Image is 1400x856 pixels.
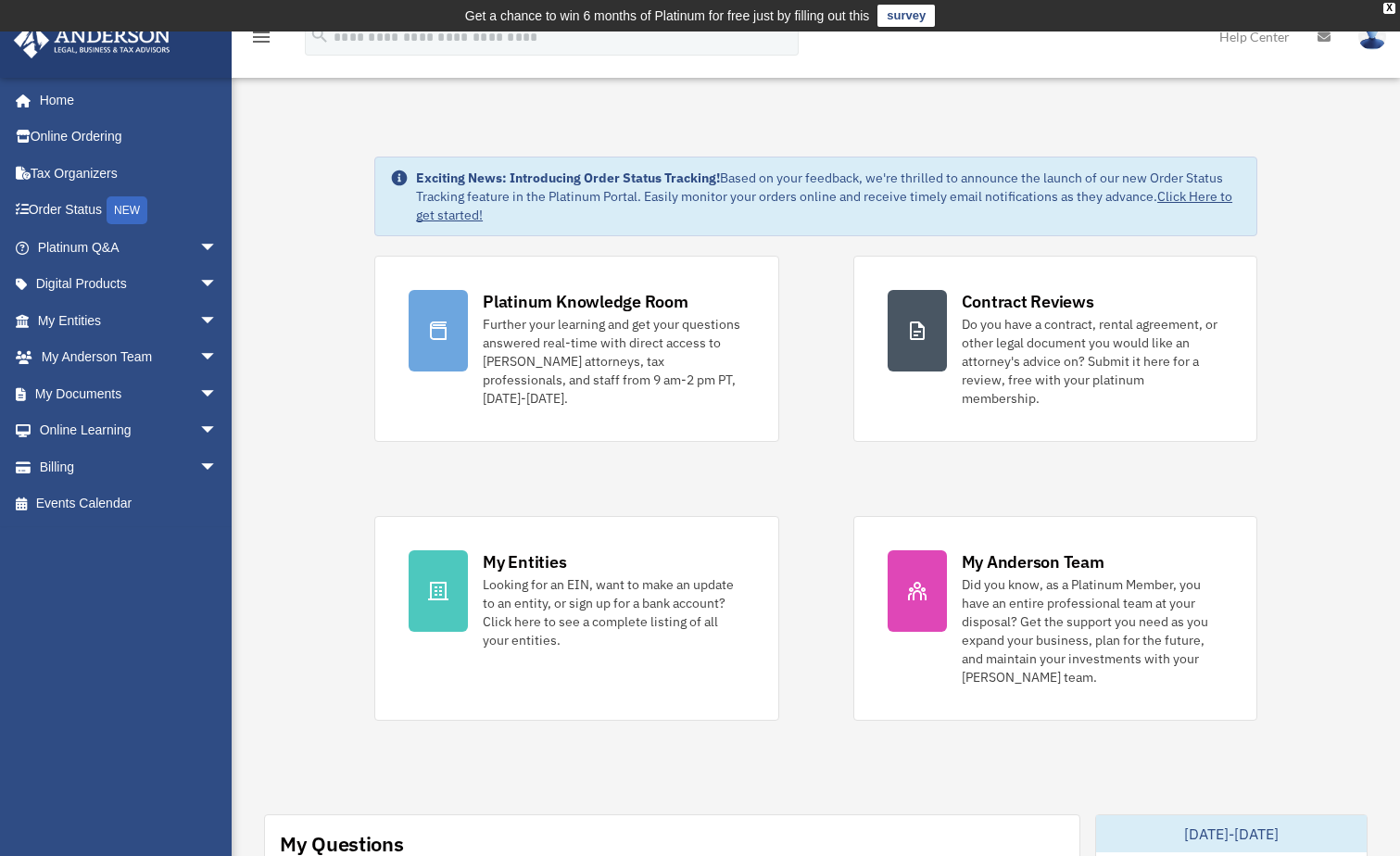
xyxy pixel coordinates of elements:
[13,229,246,266] a: Platinum Q&Aarrow_drop_down
[199,302,236,340] span: arrow_drop_down
[416,188,1232,223] a: Click Here to get started!
[199,339,236,377] span: arrow_drop_down
[374,256,778,442] a: Platinum Knowledge Room Further your learning and get your questions answered real-time with dire...
[416,169,1242,224] div: Based on your feedback, we're thrilled to announce the launch of our new Order Status Tracking fe...
[483,575,744,649] div: Looking for an EIN, want to make an update to an entity, or sign up for a bank account? Click her...
[1358,23,1386,50] img: User Pic
[374,516,778,721] a: My Entities Looking for an EIN, want to make an update to an entity, or sign up for a bank accoun...
[107,196,147,224] div: NEW
[1383,3,1395,14] div: close
[962,290,1094,313] div: Contract Reviews
[853,516,1257,721] a: My Anderson Team Did you know, as a Platinum Member, you have an entire professional team at your...
[199,412,236,450] span: arrow_drop_down
[199,229,236,267] span: arrow_drop_down
[483,550,566,573] div: My Entities
[962,315,1223,408] div: Do you have a contract, rental agreement, or other legal document you would like an attorney's ad...
[13,192,246,230] a: Order StatusNEW
[483,315,744,408] div: Further your learning and get your questions answered real-time with direct access to [PERSON_NAM...
[13,412,246,449] a: Online Learningarrow_drop_down
[8,22,176,58] img: Anderson Advisors Platinum Portal
[13,119,246,156] a: Online Ordering
[199,375,236,413] span: arrow_drop_down
[309,25,330,45] i: search
[465,5,870,27] div: Get a chance to win 6 months of Platinum for free just by filling out this
[1096,815,1367,852] div: [DATE]-[DATE]
[250,26,272,48] i: menu
[877,5,935,27] a: survey
[483,290,688,313] div: Platinum Knowledge Room
[199,448,236,486] span: arrow_drop_down
[13,266,246,303] a: Digital Productsarrow_drop_down
[13,485,246,522] a: Events Calendar
[250,32,272,48] a: menu
[13,302,246,339] a: My Entitiesarrow_drop_down
[853,256,1257,442] a: Contract Reviews Do you have a contract, rental agreement, or other legal document you would like...
[13,82,236,119] a: Home
[962,575,1223,686] div: Did you know, as a Platinum Member, you have an entire professional team at your disposal? Get th...
[13,375,246,412] a: My Documentsarrow_drop_down
[13,339,246,376] a: My Anderson Teamarrow_drop_down
[13,155,246,192] a: Tax Organizers
[13,448,246,485] a: Billingarrow_drop_down
[962,550,1104,573] div: My Anderson Team
[416,170,720,186] strong: Exciting News: Introducing Order Status Tracking!
[199,266,236,304] span: arrow_drop_down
